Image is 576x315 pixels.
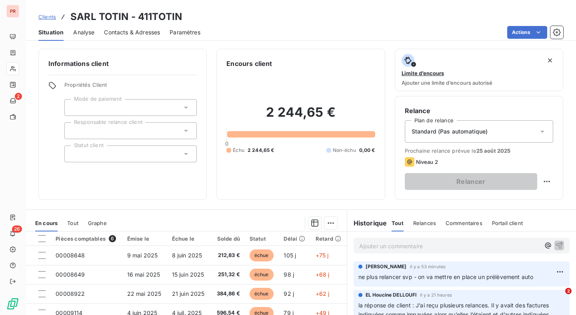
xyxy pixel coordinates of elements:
[6,94,19,107] a: 2
[216,235,240,242] div: Solde dû
[250,249,274,261] span: échue
[67,220,78,226] span: Tout
[170,28,200,36] span: Paramètres
[316,252,329,259] span: +75 j
[127,252,158,259] span: 9 mai 2025
[405,173,537,190] button: Relancer
[71,150,78,157] input: Ajouter une valeur
[88,220,107,226] span: Graphe
[395,49,563,91] button: Limite d’encoursAjouter une limite d’encours autorisé
[64,82,197,93] span: Propriétés Client
[565,288,572,294] span: 2
[446,220,482,226] span: Commentaires
[284,235,306,242] div: Délai
[70,10,182,24] h3: SARL TOTIN - 411TOTIN
[359,147,375,154] span: 0,00 €
[316,271,330,278] span: +68 j
[366,263,407,270] span: [PERSON_NAME]
[216,290,240,298] span: 384,86 €
[233,147,244,154] span: Échu
[316,235,342,242] div: Retard
[127,271,160,278] span: 16 mai 2025
[476,148,511,154] span: 25 août 2025
[71,127,78,134] input: Ajouter une valeur
[492,220,523,226] span: Portail client
[358,273,534,280] span: ne plus relancer svp - on va mettre en place un prélèvement auto
[250,288,274,300] span: échue
[38,13,56,21] a: Clients
[347,218,387,228] h6: Historique
[35,220,58,226] span: En cours
[226,59,272,68] h6: Encours client
[549,288,568,307] iframe: Intercom live chat
[250,235,274,242] div: Statut
[402,70,444,76] span: Limite d’encours
[109,235,116,242] span: 6
[172,290,205,297] span: 21 juin 2025
[250,269,274,281] span: échue
[284,252,296,259] span: 105 j
[405,148,553,154] span: Prochaine relance prévue le
[225,140,228,147] span: 0
[392,220,404,226] span: Tout
[416,159,438,165] span: Niveau 2
[6,297,19,310] img: Logo LeanPay
[15,93,22,100] span: 2
[284,290,294,297] span: 92 j
[366,291,417,299] span: EL Houcine DELLOUFI
[172,252,202,259] span: 8 juin 2025
[216,251,240,259] span: 212,83 €
[284,271,294,278] span: 98 j
[71,104,78,111] input: Ajouter une valeur
[226,104,375,128] h2: 2 244,65 €
[248,147,274,154] span: 2 244,65 €
[402,80,492,86] span: Ajouter une limite d’encours autorisé
[127,290,162,297] span: 22 mai 2025
[420,293,452,297] span: il y a 21 heures
[38,14,56,20] span: Clients
[412,128,488,136] span: Standard (Pas automatique)
[413,220,436,226] span: Relances
[172,235,206,242] div: Échue le
[127,235,162,242] div: Émise le
[56,252,85,259] span: 00008648
[405,106,553,116] h6: Relance
[6,5,19,18] div: PR
[172,271,204,278] span: 15 juin 2025
[316,290,330,297] span: +62 j
[216,271,240,279] span: 251,32 €
[38,28,64,36] span: Situation
[56,271,85,278] span: 00008649
[507,26,547,39] button: Actions
[410,264,446,269] span: il y a 53 minutes
[104,28,160,36] span: Contacts & Adresses
[12,225,22,233] span: 26
[333,147,356,154] span: Non-échu
[56,290,85,297] span: 00008922
[48,59,197,68] h6: Informations client
[56,235,117,242] div: Pièces comptables
[73,28,94,36] span: Analyse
